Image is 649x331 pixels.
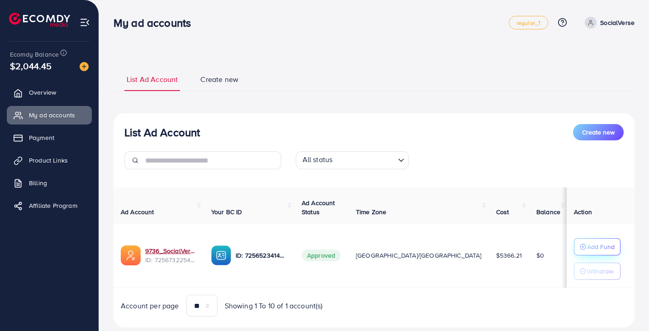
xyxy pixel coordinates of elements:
[611,290,642,324] iframe: Chat
[9,13,70,27] img: logo
[536,251,544,260] span: $0
[200,74,238,85] span: Create new
[587,241,615,252] p: Add Fund
[211,207,242,216] span: Your BC ID
[356,207,386,216] span: Time Zone
[600,17,635,28] p: SocialVerse
[121,301,179,311] span: Account per page
[496,251,522,260] span: $5366.21
[29,88,56,97] span: Overview
[29,156,68,165] span: Product Links
[7,83,92,101] a: Overview
[302,198,335,216] span: Ad Account Status
[573,124,624,140] button: Create new
[121,207,154,216] span: Ad Account
[509,16,548,29] a: regular_1
[496,207,509,216] span: Cost
[335,153,394,167] input: Search for option
[296,151,409,169] div: Search for option
[574,207,592,216] span: Action
[10,59,52,72] span: $2,044.45
[7,174,92,192] a: Billing
[29,110,75,120] span: My ad accounts
[7,129,92,147] a: Payment
[236,250,287,261] p: ID: 7256523414838738945
[581,17,635,29] a: SocialVerse
[356,251,482,260] span: [GEOGRAPHIC_DATA]/[GEOGRAPHIC_DATA]
[121,245,141,265] img: ic-ads-acc.e4c84228.svg
[29,133,54,142] span: Payment
[574,263,621,280] button: Withdraw
[145,246,197,255] a: 9736_SocialVerse_1689589652848
[114,16,198,29] h3: My ad accounts
[7,106,92,124] a: My ad accounts
[574,238,621,255] button: Add Fund
[536,207,560,216] span: Balance
[587,266,613,277] p: Withdraw
[516,20,540,26] span: regular_1
[302,249,341,261] span: Approved
[225,301,323,311] span: Showing 1 To 10 of 1 account(s)
[10,50,59,59] span: Ecomdy Balance
[211,245,231,265] img: ic-ba-acc.ded83a64.svg
[29,178,47,187] span: Billing
[145,246,197,265] div: <span class='underline'>9736_SocialVerse_1689589652848</span></br>7256732254603329537
[80,17,90,28] img: menu
[29,201,77,210] span: Affiliate Program
[7,151,92,169] a: Product Links
[582,128,615,137] span: Create new
[124,126,200,139] h3: List Ad Account
[127,74,178,85] span: List Ad Account
[7,197,92,215] a: Affiliate Program
[145,255,197,264] span: ID: 7256732254603329537
[301,153,335,167] span: All status
[80,62,89,71] img: image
